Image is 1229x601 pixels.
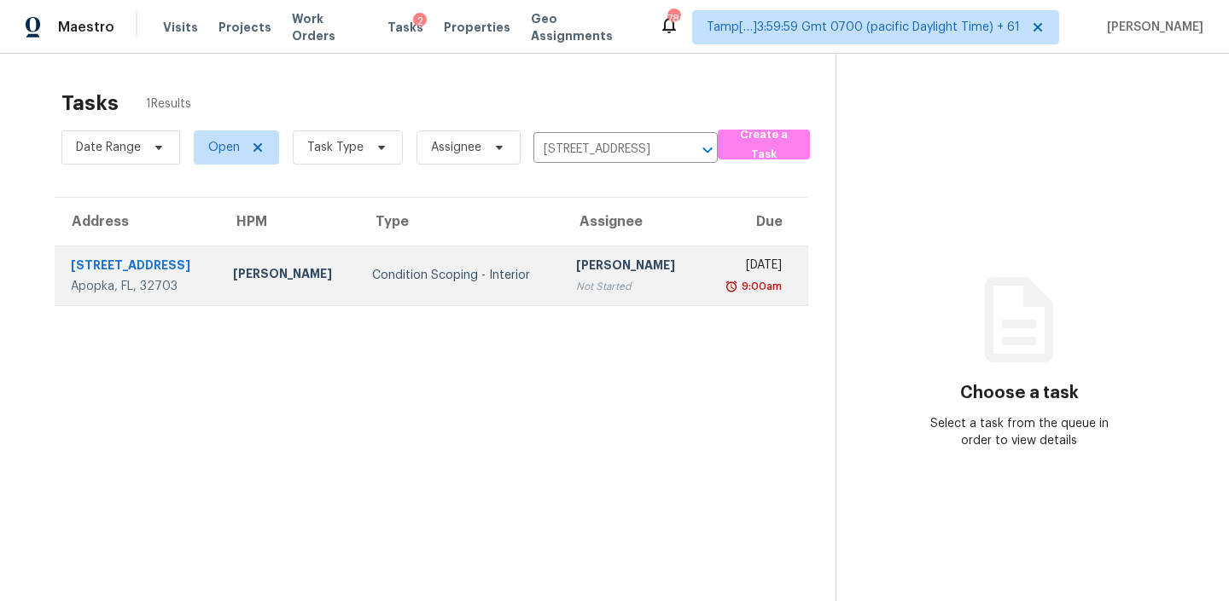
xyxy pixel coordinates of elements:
[292,10,367,44] span: Work Orders
[71,278,206,295] div: Apopka, FL, 32703
[960,384,1079,402] h3: Choose a task
[146,95,191,113] span: 1 Results
[1100,19,1203,36] span: [PERSON_NAME]
[218,19,271,36] span: Projects
[667,10,679,27] div: 780
[431,139,481,156] span: Assignee
[738,278,782,295] div: 9:00am
[576,278,688,295] div: Not Started
[76,139,141,156] span: Date Range
[718,130,810,159] button: Create a Task
[58,19,114,36] span: Maestro
[358,198,562,246] th: Type
[696,138,719,162] button: Open
[307,139,364,156] span: Task Type
[725,278,738,295] img: Overdue Alarm Icon
[61,95,119,112] h2: Tasks
[444,19,510,36] span: Properties
[562,198,702,246] th: Assignee
[576,257,688,278] div: [PERSON_NAME]
[715,257,783,278] div: [DATE]
[413,13,427,30] div: 2
[533,136,670,163] input: Search by address
[372,267,549,284] div: Condition Scoping - Interior
[219,198,358,246] th: HPM
[531,10,638,44] span: Geo Assignments
[702,198,809,246] th: Due
[707,19,1020,36] span: Tamp[…]3:59:59 Gmt 0700 (pacific Daylight Time) + 61
[387,21,423,33] span: Tasks
[726,125,801,165] span: Create a Task
[928,415,1110,449] div: Select a task from the queue in order to view details
[163,19,198,36] span: Visits
[55,198,219,246] th: Address
[233,265,345,286] div: [PERSON_NAME]
[71,257,206,278] div: [STREET_ADDRESS]
[208,139,240,156] span: Open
